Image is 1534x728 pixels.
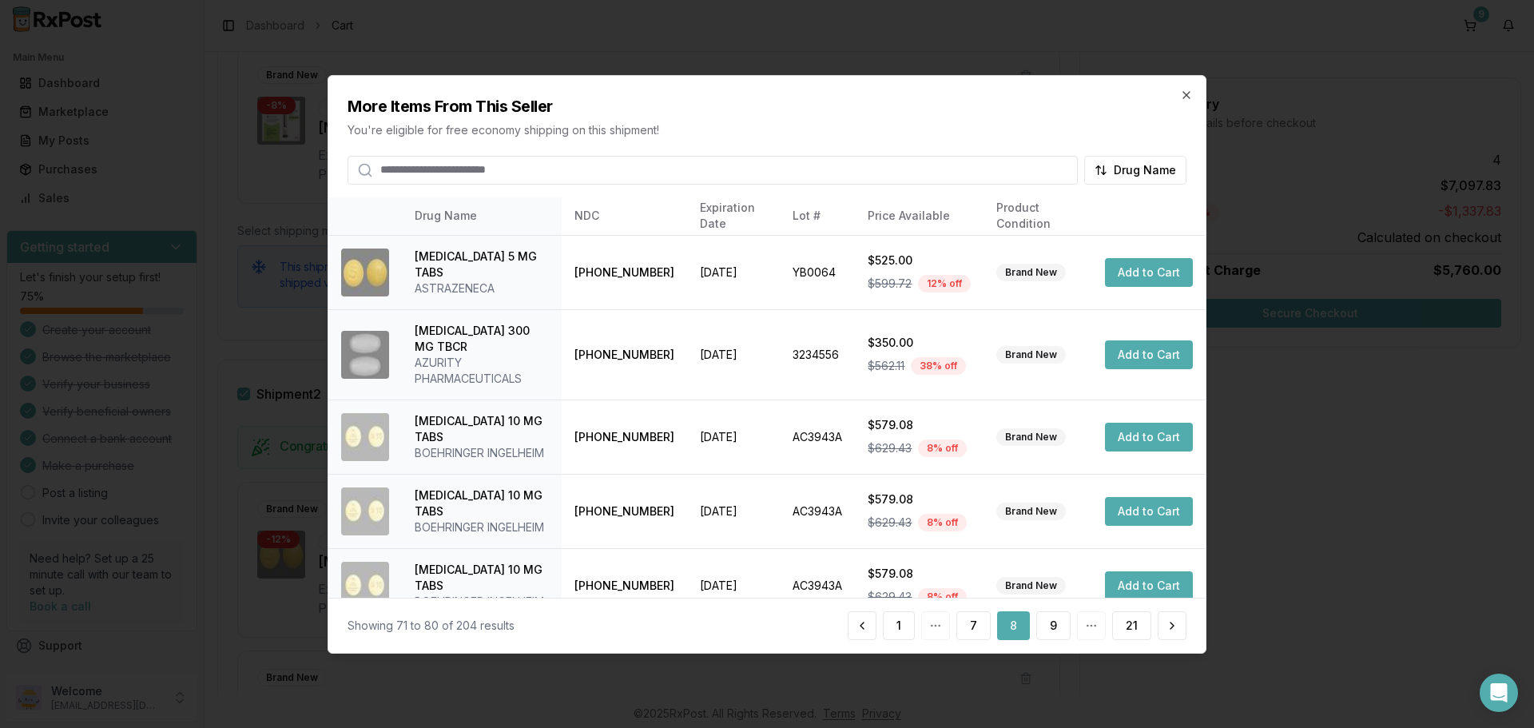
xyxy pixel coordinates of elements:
td: [DATE] [687,548,781,623]
button: Add to Cart [1105,571,1193,600]
td: [PHONE_NUMBER] [562,474,687,548]
div: 8 % off [918,440,967,457]
span: $629.43 [868,440,912,456]
span: $599.72 [868,276,912,292]
span: $629.43 [868,589,912,605]
button: 9 [1036,611,1071,640]
div: [MEDICAL_DATA] 300 MG TBCR [415,323,549,355]
button: Drug Name [1084,155,1186,184]
img: Jardiance 10 MG TABS [341,562,389,610]
button: 1 [883,611,915,640]
td: [PHONE_NUMBER] [562,548,687,623]
div: $525.00 [868,253,971,269]
div: $579.08 [868,566,971,582]
td: AC3943A [780,400,855,474]
div: 38 % off [911,357,966,375]
div: [MEDICAL_DATA] 10 MG TABS [415,413,549,445]
th: NDC [562,197,687,235]
td: [PHONE_NUMBER] [562,309,687,400]
button: Add to Cart [1105,340,1193,369]
div: Brand New [996,503,1066,520]
th: Price Available [855,197,984,235]
td: 3234556 [780,309,855,400]
div: BOEHRINGER INGELHEIM [415,445,549,461]
td: [DATE] [687,400,781,474]
img: Horizant 300 MG TBCR [341,331,389,379]
div: BOEHRINGER INGELHEIM [415,594,549,610]
td: [DATE] [687,474,781,548]
th: Product Condition [984,197,1092,235]
img: Jardiance 10 MG TABS [341,413,389,461]
td: AC3943A [780,474,855,548]
div: 8 % off [918,514,967,531]
div: $579.08 [868,491,971,507]
div: Brand New [996,264,1066,281]
td: [PHONE_NUMBER] [562,235,687,309]
th: Lot # [780,197,855,235]
button: 8 [997,611,1030,640]
div: [MEDICAL_DATA] 10 MG TABS [415,562,549,594]
td: AC3943A [780,548,855,623]
img: Farxiga 5 MG TABS [341,249,389,296]
td: [DATE] [687,309,781,400]
button: 21 [1112,611,1151,640]
div: [MEDICAL_DATA] 10 MG TABS [415,487,549,519]
td: [PHONE_NUMBER] [562,400,687,474]
div: $579.08 [868,417,971,433]
div: Brand New [996,428,1066,446]
td: YB0064 [780,235,855,309]
td: [DATE] [687,235,781,309]
span: $562.11 [868,358,904,374]
button: 7 [956,611,991,640]
div: Brand New [996,577,1066,595]
div: Brand New [996,346,1066,364]
div: $350.00 [868,335,971,351]
button: Add to Cart [1105,497,1193,526]
div: BOEHRINGER INGELHEIM [415,519,549,535]
div: AZURITY PHARMACEUTICALS [415,355,549,387]
div: Showing 71 to 80 of 204 results [348,618,515,634]
h2: More Items From This Seller [348,94,1186,117]
img: Jardiance 10 MG TABS [341,487,389,535]
th: Expiration Date [687,197,781,235]
button: Add to Cart [1105,258,1193,287]
button: Add to Cart [1105,423,1193,452]
div: 8 % off [918,588,967,606]
th: Drug Name [402,197,562,235]
div: ASTRAZENECA [415,280,549,296]
p: You're eligible for free economy shipping on this shipment! [348,121,1186,137]
div: 12 % off [918,275,971,292]
span: Drug Name [1114,161,1176,177]
div: [MEDICAL_DATA] 5 MG TABS [415,249,549,280]
span: $629.43 [868,515,912,531]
